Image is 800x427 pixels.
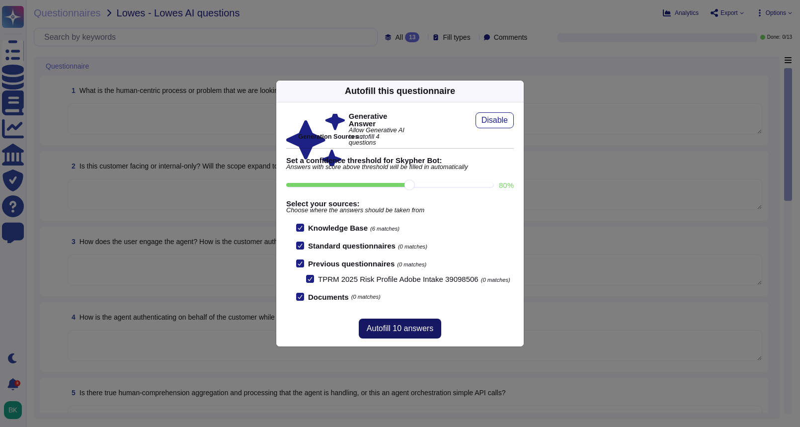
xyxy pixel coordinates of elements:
[308,224,368,232] b: Knowledge Base
[359,319,441,339] button: Autofill 10 answers
[349,112,407,127] b: Generative Answer
[349,127,407,146] span: Allow Generative AI to autofill 4 questions
[398,244,427,250] span: (0 matches)
[286,200,514,207] b: Select your sources:
[286,164,514,171] span: Answers with score above threshold will be filled in automatically
[345,85,455,98] div: Autofill this questionnaire
[308,293,349,301] b: Documents
[499,181,514,189] label: 80 %
[476,112,514,128] button: Disable
[367,325,433,333] span: Autofill 10 answers
[308,259,395,268] b: Previous questionnaires
[318,275,479,283] span: TPRM 2025 Risk Profile Adobe Intake 39098506
[481,116,508,124] span: Disable
[370,226,400,232] span: (6 matches)
[286,207,514,214] span: Choose where the answers should be taken from
[351,294,381,300] span: (0 matches)
[397,261,426,267] span: (0 matches)
[481,277,510,283] span: (0 matches)
[286,157,514,164] b: Set a confidence threshold for Skypher Bot:
[308,242,396,250] b: Standard questionnaires
[298,133,362,140] b: Generation Sources :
